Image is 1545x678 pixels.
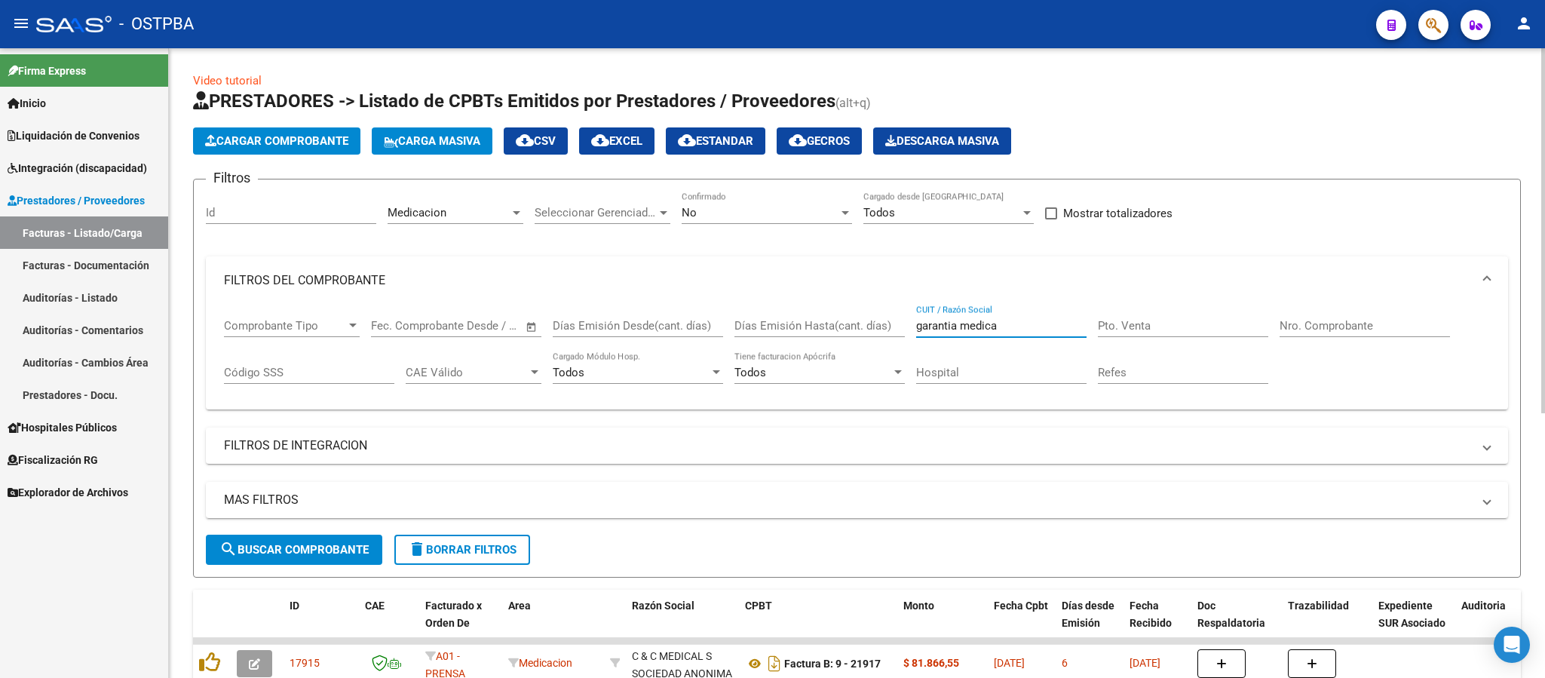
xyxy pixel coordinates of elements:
datatable-header-cell: Monto [897,590,988,656]
mat-icon: menu [12,14,30,32]
button: Gecros [777,127,862,155]
button: Estandar [666,127,765,155]
span: Trazabilidad [1288,600,1349,612]
span: No [682,206,697,219]
span: Cargar Comprobante [205,134,348,148]
span: Inicio [8,95,46,112]
datatable-header-cell: ID [284,590,359,656]
span: ID [290,600,299,612]
span: Facturado x Orden De [425,600,482,629]
span: Razón Social [632,600,694,612]
span: Borrar Filtros [408,543,517,557]
input: Fecha fin [446,319,519,333]
span: [DATE] [994,657,1025,669]
span: Medicacion [508,657,572,669]
span: Prestadores / Proveedores [8,192,145,209]
h3: Filtros [206,167,258,189]
span: EXCEL [591,134,642,148]
datatable-header-cell: Doc Respaldatoria [1191,590,1282,656]
span: Medicacion [388,206,446,219]
span: Seleccionar Gerenciador [535,206,657,219]
mat-icon: cloud_download [678,131,696,149]
span: Firma Express [8,63,86,79]
mat-icon: cloud_download [591,131,609,149]
span: Expediente SUR Asociado [1378,600,1445,629]
button: EXCEL [579,127,654,155]
button: Carga Masiva [372,127,492,155]
button: Open calendar [523,318,541,336]
span: Buscar Comprobante [219,543,369,557]
mat-icon: person [1515,14,1533,32]
span: Días desde Emisión [1062,600,1114,629]
datatable-header-cell: Auditoria [1455,590,1527,656]
span: Monto [903,600,934,612]
span: Fecha Recibido [1130,600,1172,629]
span: CAE [365,600,385,612]
datatable-header-cell: Días desde Emisión [1056,590,1123,656]
span: Mostrar totalizadores [1063,204,1173,222]
span: 17915 [290,657,320,669]
span: Carga Masiva [384,134,480,148]
mat-icon: search [219,540,238,558]
span: [DATE] [1130,657,1160,669]
mat-expansion-panel-header: FILTROS DEL COMPROBANTE [206,256,1508,305]
mat-panel-title: FILTROS DEL COMPROBANTE [224,272,1472,289]
datatable-header-cell: Fecha Recibido [1123,590,1191,656]
span: Liquidación de Convenios [8,127,139,144]
datatable-header-cell: CAE [359,590,419,656]
div: FILTROS DEL COMPROBANTE [206,305,1508,410]
span: Todos [734,366,766,379]
span: Area [508,600,531,612]
span: Explorador de Archivos [8,484,128,501]
span: Hospitales Públicos [8,419,117,436]
datatable-header-cell: Razón Social [626,590,739,656]
span: Auditoria [1461,600,1506,612]
button: Borrar Filtros [394,535,530,565]
datatable-header-cell: Expediente SUR Asociado [1372,590,1455,656]
button: CSV [504,127,568,155]
app-download-masive: Descarga masiva de comprobantes (adjuntos) [873,127,1011,155]
datatable-header-cell: CPBT [739,590,897,656]
button: Buscar Comprobante [206,535,382,565]
span: Todos [553,366,584,379]
mat-expansion-panel-header: FILTROS DE INTEGRACION [206,428,1508,464]
span: Gecros [789,134,850,148]
strong: $ 81.866,55 [903,657,959,669]
mat-panel-title: MAS FILTROS [224,492,1472,508]
span: (alt+q) [835,96,871,110]
span: CSV [516,134,556,148]
datatable-header-cell: Fecha Cpbt [988,590,1056,656]
datatable-header-cell: Area [502,590,604,656]
span: CPBT [745,600,772,612]
button: Descarga Masiva [873,127,1011,155]
span: Integración (discapacidad) [8,160,147,176]
span: Fecha Cpbt [994,600,1048,612]
span: Descarga Masiva [885,134,999,148]
span: Todos [863,206,895,219]
button: Cargar Comprobante [193,127,360,155]
strong: Factura B: 9 - 21917 [784,658,881,670]
div: Open Intercom Messenger [1494,627,1530,663]
mat-expansion-panel-header: MAS FILTROS [206,482,1508,518]
span: Comprobante Tipo [224,319,346,333]
mat-panel-title: FILTROS DE INTEGRACION [224,437,1472,454]
mat-icon: cloud_download [516,131,534,149]
span: Estandar [678,134,753,148]
span: 6 [1062,657,1068,669]
span: PRESTADORES -> Listado de CPBTs Emitidos por Prestadores / Proveedores [193,91,835,112]
i: Descargar documento [765,652,784,676]
mat-icon: delete [408,540,426,558]
span: Doc Respaldatoria [1197,600,1265,629]
datatable-header-cell: Trazabilidad [1282,590,1372,656]
input: Fecha inicio [371,319,432,333]
span: Fiscalización RG [8,452,98,468]
span: - OSTPBA [119,8,194,41]
a: Video tutorial [193,74,262,87]
datatable-header-cell: Facturado x Orden De [419,590,502,656]
span: CAE Válido [406,366,528,379]
mat-icon: cloud_download [789,131,807,149]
